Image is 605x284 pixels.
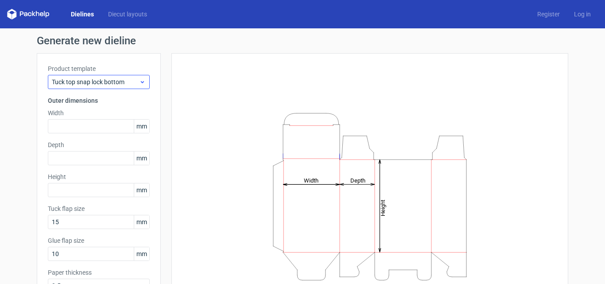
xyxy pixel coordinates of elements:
[304,177,318,183] tspan: Width
[48,268,150,277] label: Paper thickness
[134,247,149,261] span: mm
[567,10,598,19] a: Log in
[350,177,365,183] tspan: Depth
[52,78,139,86] span: Tuck top snap lock bottom
[134,120,149,133] span: mm
[48,64,150,73] label: Product template
[101,10,154,19] a: Diecut layouts
[134,152,149,165] span: mm
[380,199,386,216] tspan: Height
[37,35,568,46] h1: Generate new dieline
[48,172,150,181] label: Height
[134,215,149,229] span: mm
[48,236,150,245] label: Glue flap size
[48,109,150,117] label: Width
[48,204,150,213] label: Tuck flap size
[48,140,150,149] label: Depth
[64,10,101,19] a: Dielines
[530,10,567,19] a: Register
[48,96,150,105] h3: Outer dimensions
[134,183,149,197] span: mm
